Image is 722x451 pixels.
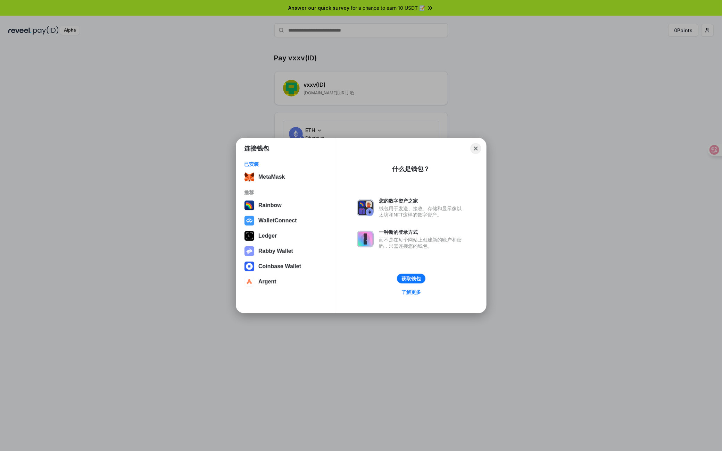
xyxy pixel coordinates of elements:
[242,198,330,212] button: Rainbow
[244,189,327,196] div: 推荐
[244,262,254,271] img: svg+xml,%3Csvg%20width%3D%2228%22%20height%3D%2228%22%20viewBox%3D%220%200%2028%2028%22%20fill%3D...
[258,202,282,209] div: Rainbow
[242,170,330,184] button: MetaMask
[258,263,301,270] div: Coinbase Wallet
[401,275,421,282] div: 获取钱包
[357,231,374,247] img: svg+xml,%3Csvg%20xmlns%3D%22http%3A%2F%2Fwww.w3.org%2F2000%2Fsvg%22%20fill%3D%22none%22%20viewBox...
[244,144,269,153] h1: 连接钱包
[242,259,330,273] button: Coinbase Wallet
[379,229,465,235] div: 一种新的登录方式
[244,246,254,256] img: svg+xml,%3Csvg%20xmlns%3D%22http%3A%2F%2Fwww.w3.org%2F2000%2Fsvg%22%20fill%3D%22none%22%20viewBox...
[242,275,330,289] button: Argent
[392,165,430,173] div: 什么是钱包？
[244,216,254,226] img: svg+xml,%3Csvg%20width%3D%2228%22%20height%3D%2228%22%20viewBox%3D%220%200%2028%2028%22%20fill%3D...
[242,214,330,228] button: WalletConnect
[242,244,330,258] button: Rabby Wallet
[258,248,293,254] div: Rabby Wallet
[244,277,254,287] img: svg+xml,%3Csvg%20width%3D%2228%22%20height%3D%2228%22%20viewBox%3D%220%200%2028%2028%22%20fill%3D...
[244,201,254,210] img: svg+xml,%3Csvg%20width%3D%22120%22%20height%3D%22120%22%20viewBox%3D%220%200%20120%20120%22%20fil...
[357,199,374,216] img: svg+xml,%3Csvg%20xmlns%3D%22http%3A%2F%2Fwww.w3.org%2F2000%2Fsvg%22%20fill%3D%22none%22%20viewBox...
[379,205,465,218] div: 钱包用于发送、接收、存储和显示像以太坊和NFT这样的数字资产。
[258,174,285,180] div: MetaMask
[401,289,421,295] div: 了解更多
[258,233,277,239] div: Ledger
[244,231,254,241] img: svg+xml,%3Csvg%20xmlns%3D%22http%3A%2F%2Fwww.w3.org%2F2000%2Fsvg%22%20width%3D%2228%22%20height%3...
[258,279,276,285] div: Argent
[242,229,330,243] button: Ledger
[397,288,425,297] a: 了解更多
[244,172,254,182] img: svg+xml;base64,PHN2ZyB3aWR0aD0iMzUiIGhlaWdodD0iMzQiIHZpZXdCb3g9IjAgMCAzNSAzNCIgZmlsbD0ibm9uZSIgeG...
[258,218,297,224] div: WalletConnect
[470,143,481,154] button: Close
[379,237,465,249] div: 而不是在每个网站上创建新的账户和密码，只需连接您的钱包。
[397,274,425,283] button: 获取钱包
[244,161,327,167] div: 已安装
[379,198,465,204] div: 您的数字资产之家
